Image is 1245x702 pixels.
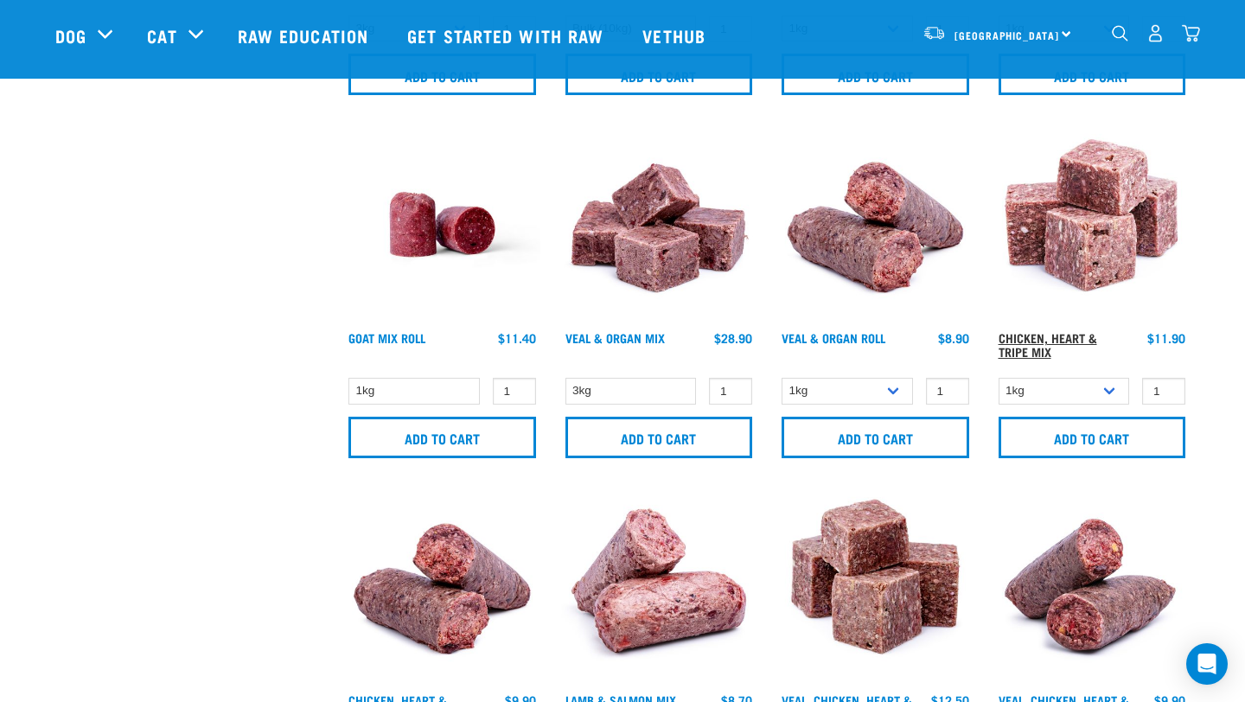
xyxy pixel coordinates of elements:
[561,489,757,686] img: 1261 Lamb Salmon Roll 01
[1112,25,1128,41] img: home-icon-1@2x.png
[55,22,86,48] a: Dog
[565,335,665,341] a: Veal & Organ Mix
[348,417,536,458] input: Add to cart
[561,126,757,322] img: 1158 Veal Organ Mix 01
[344,489,540,686] img: Chicken Heart Tripe Roll 01
[999,417,1186,458] input: Add to cart
[493,378,536,405] input: 1
[348,335,425,341] a: Goat Mix Roll
[1146,24,1165,42] img: user.png
[994,126,1191,322] img: 1062 Chicken Heart Tripe Mix 01
[344,126,540,322] img: Raw Essentials Chicken Lamb Beef Bulk Minced Raw Dog Food Roll Unwrapped
[923,25,946,41] img: van-moving.png
[994,489,1191,686] img: 1263 Chicken Organ Roll 02
[954,32,1059,38] span: [GEOGRAPHIC_DATA]
[938,331,969,345] div: $8.90
[220,1,390,70] a: Raw Education
[390,1,625,70] a: Get started with Raw
[714,331,752,345] div: $28.90
[498,331,536,345] div: $11.40
[1142,378,1185,405] input: 1
[709,378,752,405] input: 1
[1186,643,1228,685] div: Open Intercom Messenger
[147,22,176,48] a: Cat
[999,335,1097,354] a: Chicken, Heart & Tripe Mix
[782,335,885,341] a: Veal & Organ Roll
[782,417,969,458] input: Add to cart
[777,126,974,322] img: Veal Organ Mix Roll 01
[926,378,969,405] input: 1
[1147,331,1185,345] div: $11.90
[625,1,727,70] a: Vethub
[777,489,974,686] img: Veal Chicken Heart Tripe Mix 01
[1182,24,1200,42] img: home-icon@2x.png
[565,417,753,458] input: Add to cart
